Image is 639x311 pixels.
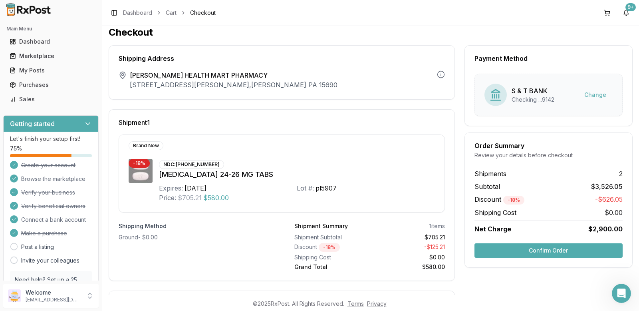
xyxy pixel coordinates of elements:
span: Subtotal [474,182,500,191]
span: Shipment 1 [119,119,150,126]
a: Terms [347,300,364,307]
div: NDC: [PHONE_NUMBER] [159,160,224,169]
span: -$626.05 [595,195,623,205]
span: Net Charge [474,225,511,233]
span: 75 % [10,144,22,152]
a: Dashboard [6,34,95,49]
span: Connect a bank account [21,216,86,224]
div: Expires: [159,183,183,193]
div: pl5907 [316,183,337,193]
span: Checkout [190,9,216,17]
h2: Main Menu [6,26,95,32]
button: Confirm Order [474,243,623,258]
span: Create your account [21,161,75,169]
div: 1 items [429,222,445,230]
span: $705.21 [178,193,202,203]
a: Purchases [6,78,95,92]
span: $2,900.00 [588,224,623,234]
h1: Checkout [109,26,633,39]
span: $580.00 [203,193,229,203]
div: Review your details before checkout [474,151,623,159]
button: Change [578,88,613,102]
span: Make a purchase [21,229,67,237]
button: 9+ [620,6,633,19]
p: Let's finish your setup first! [10,135,92,143]
div: [DATE] [185,183,206,193]
span: $3,526.05 [591,182,623,191]
span: $0.00 [605,208,623,217]
a: Sales [6,92,95,106]
div: Checking ...9142 [512,96,554,104]
p: Need help? Set up a 25 minute call with our team to set up. [15,276,87,300]
div: Lot #: [297,183,314,193]
a: My Posts [6,63,95,78]
div: - 18 % [129,159,150,168]
div: Brand New [129,141,163,150]
nav: breadcrumb [123,9,216,17]
div: Discount [294,243,366,252]
label: Shipping Method [119,222,269,230]
div: Shipment Summary [294,222,348,230]
div: - 18 % [503,196,524,205]
div: $580.00 [373,263,445,271]
h3: Getting started [10,119,55,128]
a: Invite your colleagues [21,257,79,265]
div: Order Summary [474,142,623,149]
a: Privacy [367,300,387,307]
div: Shipping Cost [294,253,366,261]
span: [PERSON_NAME] HEALTH MART PHARMACY [130,70,337,80]
span: 2 [619,169,623,179]
button: Purchases [3,78,99,91]
button: Sales [3,93,99,106]
p: [STREET_ADDRESS][PERSON_NAME] , [PERSON_NAME] PA 15690 [130,80,337,90]
button: My Posts [3,64,99,77]
button: Dashboard [3,35,99,48]
div: Shipping Address [119,55,445,62]
div: Payment Method [474,55,623,62]
a: Cart [166,9,177,17]
div: - $125.21 [373,243,445,252]
span: Discount [474,195,524,203]
img: RxPost Logo [3,3,54,16]
div: Grand Total [294,263,366,271]
div: Marketplace [10,52,92,60]
p: [EMAIL_ADDRESS][DOMAIN_NAME] [26,297,81,303]
div: Ground - $0.00 [119,233,269,241]
div: $705.21 [373,233,445,241]
span: Verify beneficial owners [21,202,85,210]
span: Shipping Cost [474,208,516,217]
img: User avatar [8,289,21,302]
div: My Posts [10,66,92,74]
span: Verify your business [21,189,75,197]
div: 9+ [625,3,636,11]
div: $0.00 [373,253,445,261]
div: Shipment Subtotal [294,233,366,241]
a: Dashboard [123,9,152,17]
div: - 18 % [319,243,340,252]
img: Entresto 24-26 MG TABS [129,159,153,183]
div: Dashboard [10,38,92,46]
div: [MEDICAL_DATA] 24-26 MG TABS [159,169,435,180]
button: Marketplace [3,50,99,62]
div: S & T BANK [512,86,554,96]
span: Shipments [474,169,506,179]
div: Purchases [10,81,92,89]
span: Browse the marketplace [21,175,85,183]
a: Post a listing [21,243,54,251]
div: Price: [159,193,176,203]
a: Marketplace [6,49,95,63]
p: Welcome [26,289,81,297]
iframe: Intercom live chat [612,284,631,303]
div: Sales [10,95,92,103]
